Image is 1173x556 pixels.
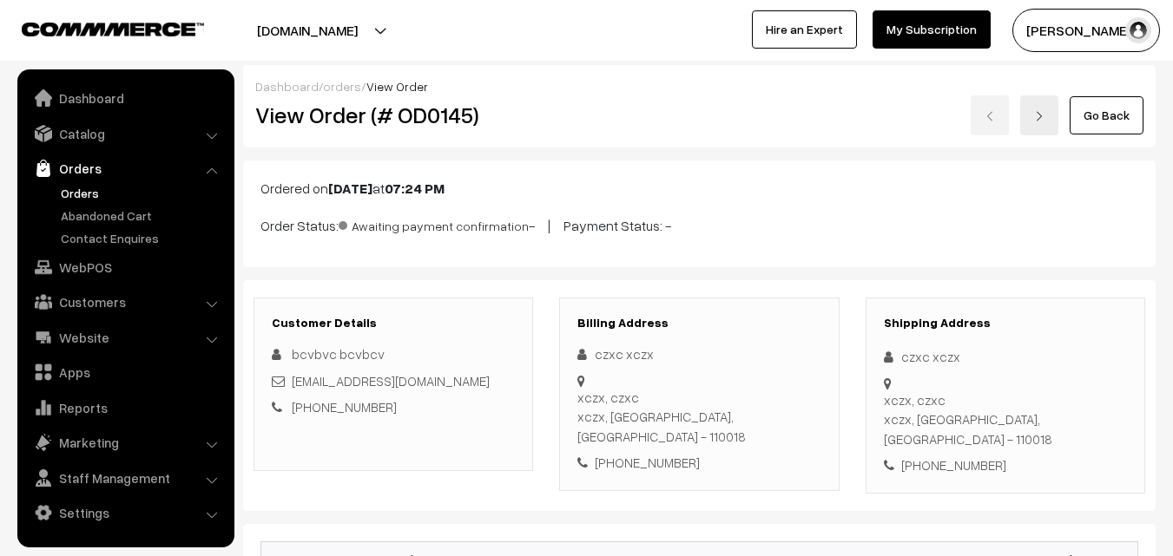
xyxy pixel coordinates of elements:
[22,427,228,458] a: Marketing
[873,10,991,49] a: My Subscription
[260,178,1138,199] p: Ordered on at
[22,118,228,149] a: Catalog
[366,79,428,94] span: View Order
[22,252,228,283] a: WebPOS
[255,79,319,94] a: Dashboard
[56,206,228,225] a: Abandoned Cart
[56,184,228,202] a: Orders
[56,229,228,247] a: Contact Enquires
[260,213,1138,236] p: Order Status: - | Payment Status: -
[884,316,1127,330] h3: Shipping Address
[22,462,228,494] a: Staff Management
[22,322,228,353] a: Website
[22,356,228,388] a: Apps
[22,286,228,317] a: Customers
[752,10,857,49] a: Hire an Expert
[577,344,820,364] div: czxc xczx
[577,316,820,330] h3: Billing Address
[22,392,228,423] a: Reports
[22,82,228,114] a: Dashboard
[22,17,174,38] a: COMMMERCE
[1012,9,1160,52] button: [PERSON_NAME]
[292,399,397,415] a: [PHONE_NUMBER]
[255,101,534,128] h2: View Order (# OD0145)
[292,373,490,389] a: [EMAIL_ADDRESS][DOMAIN_NAME]
[255,77,1143,95] div: / /
[328,180,372,197] b: [DATE]
[884,390,1127,449] div: xczx, czxc xczx, [GEOGRAPHIC_DATA], [GEOGRAPHIC_DATA] - 110018
[196,9,418,52] button: [DOMAIN_NAME]
[272,316,515,330] h3: Customer Details
[22,497,228,528] a: Settings
[884,455,1127,475] div: [PHONE_NUMBER]
[884,347,1127,367] div: czxc xczx
[339,213,529,235] span: Awaiting payment confirmation
[22,153,228,184] a: Orders
[577,453,820,473] div: [PHONE_NUMBER]
[1034,111,1044,121] img: right-arrow.png
[292,346,385,362] span: bcvbvc bcvbcv
[1070,96,1143,134] a: Go Back
[1125,17,1151,43] img: user
[22,23,204,36] img: COMMMERCE
[323,79,361,94] a: orders
[385,180,445,197] b: 07:24 PM
[577,388,820,447] div: xczx, czxc xczx, [GEOGRAPHIC_DATA], [GEOGRAPHIC_DATA] - 110018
